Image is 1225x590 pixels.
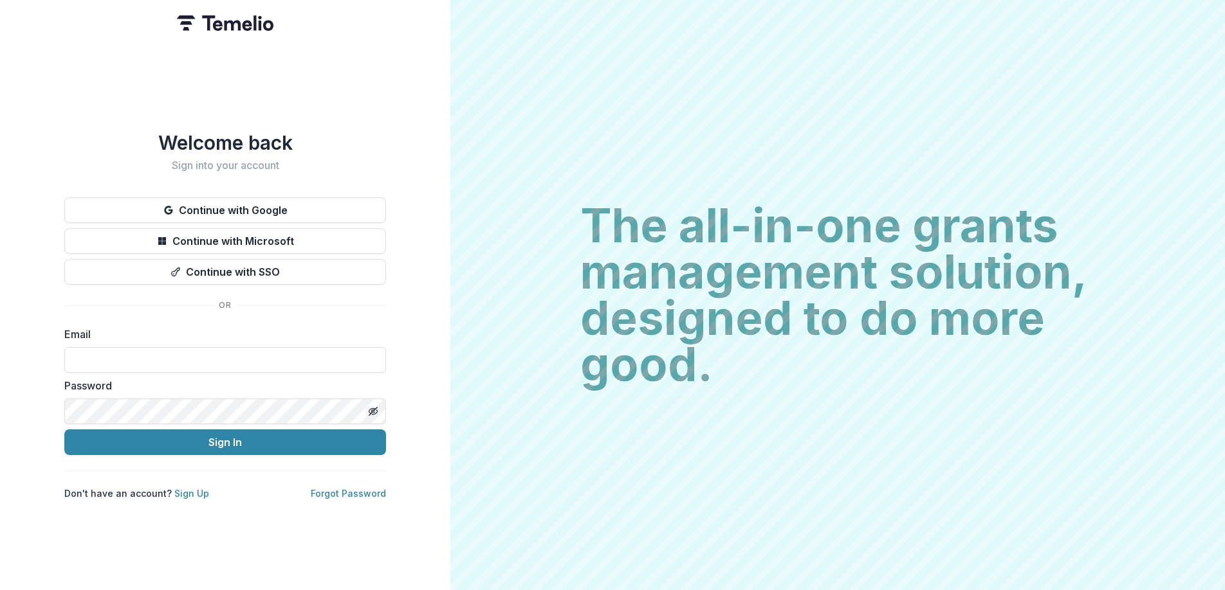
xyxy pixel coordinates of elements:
h1: Welcome back [64,131,386,154]
h2: Sign into your account [64,159,386,172]
button: Continue with Google [64,197,386,223]
button: Continue with SSO [64,259,386,285]
p: Don't have an account? [64,487,209,500]
button: Toggle password visibility [363,401,383,422]
a: Forgot Password [311,488,386,499]
a: Sign Up [174,488,209,499]
img: Temelio [177,15,273,31]
button: Continue with Microsoft [64,228,386,254]
button: Sign In [64,429,386,455]
label: Password [64,378,378,393]
label: Email [64,326,378,342]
